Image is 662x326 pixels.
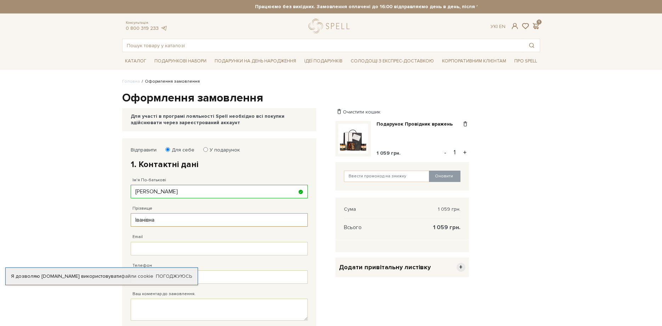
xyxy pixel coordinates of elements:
[132,291,196,297] label: Ваш коментар до замовлення.
[338,124,368,154] img: Подарунок Провідник вражень
[499,23,505,29] a: En
[156,273,192,280] a: Погоджуюсь
[132,205,152,212] label: Прізвище
[439,55,509,67] a: Корпоративним клієнтам
[442,147,449,158] button: -
[377,150,401,156] span: 1 059 грн.
[461,147,469,158] button: +
[348,55,437,67] a: Солодощі з експрес-доставкою
[140,78,200,85] li: Оформлення замовлення
[203,147,208,152] input: У подарунок
[339,263,431,271] span: Додати привітальну листівку
[212,56,299,67] span: Подарунки на День народження
[457,263,465,272] span: +
[160,25,168,31] a: telegram
[433,224,460,231] span: 1 059 грн.
[132,263,152,269] label: Телефон
[185,4,603,10] strong: Працюємо без вихідних. Замовлення оплачені до 16:00 відправляємо день в день, після 16:00 - насту...
[301,56,345,67] span: Ідеї подарунків
[165,147,170,152] input: Для себе
[131,159,308,170] h2: 1. Контактні дані
[126,21,168,25] span: Консультація:
[121,273,153,279] a: файли cookie
[131,113,308,126] div: Для участі в програмі лояльності Spell необхідно всі покупки здійснювати через зареєстрований акк...
[438,206,460,212] span: 1 059 грн.
[377,121,458,127] a: Подарунок Провідник вражень
[344,171,430,182] input: Ввести промокод на знижку
[344,224,362,231] span: Всього
[511,56,540,67] span: Про Spell
[429,171,460,182] button: Оновити
[309,19,353,33] a: logo
[131,147,157,153] label: Відправити
[524,39,540,52] button: Пошук товару у каталозі
[497,23,498,29] span: |
[6,273,198,280] div: Я дозволяю [DOMAIN_NAME] використовувати
[122,79,140,84] a: Головна
[167,147,194,153] label: Для себе
[122,91,540,106] h1: Оформлення замовлення
[132,234,143,240] label: Email
[205,147,240,153] label: У подарунок
[491,23,505,30] div: Ук
[344,206,356,212] span: Сума
[132,177,166,183] label: Ім'я По-батькові
[123,39,524,52] input: Пошук товару у каталозі
[335,109,469,115] div: Очистити кошик
[152,56,209,67] span: Подарункові набори
[126,25,159,31] a: 0 800 319 233
[122,56,149,67] span: Каталог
